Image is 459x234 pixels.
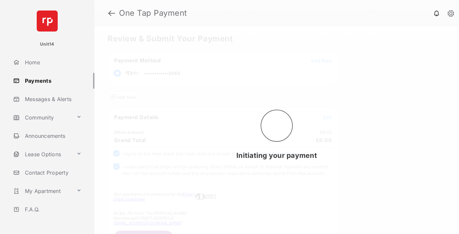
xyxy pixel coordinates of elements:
[37,11,58,32] img: svg+xml;base64,PHN2ZyB4bWxucz0iaHR0cDovL3d3dy53My5vcmcvMjAwMC9zdmciIHdpZHRoPSI2NCIgaGVpZ2h0PSI2NC...
[10,165,94,181] a: Contact Property
[40,41,54,48] p: Unit14
[236,151,317,160] span: Initiating your payment
[10,91,94,107] a: Messages & Alerts
[10,54,94,70] a: Home
[119,9,187,17] strong: One Tap Payment
[10,110,74,125] a: Community
[10,183,74,199] a: My Apartment
[10,202,94,217] a: F.A.Q.
[10,146,74,162] a: Lease Options
[10,73,94,89] a: Payments
[10,128,94,144] a: Announcements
